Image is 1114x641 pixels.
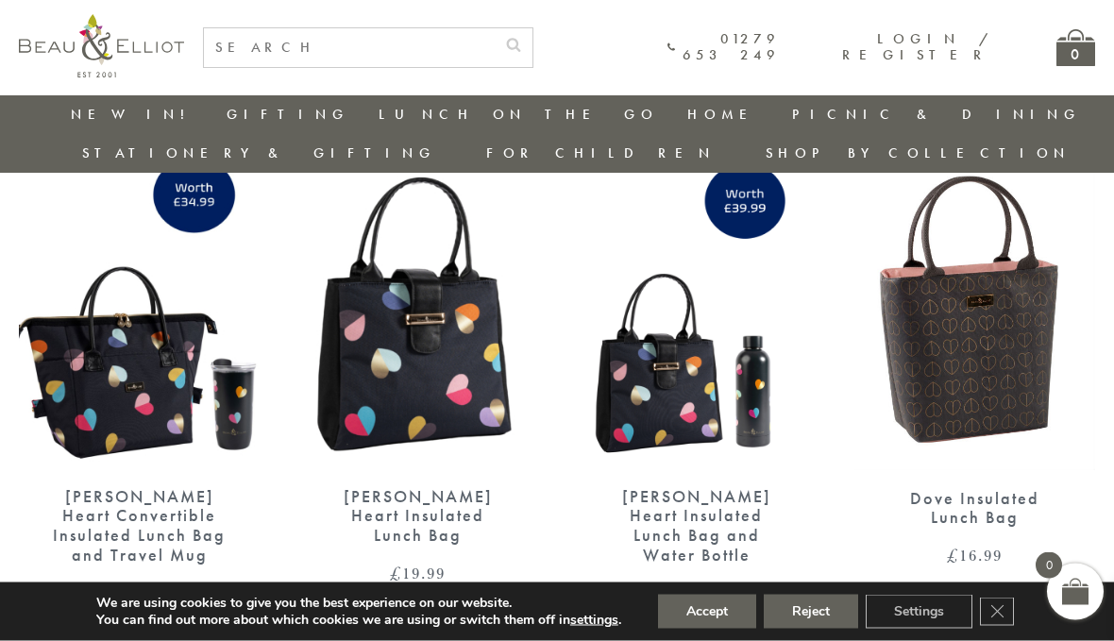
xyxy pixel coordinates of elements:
[390,562,402,584] span: £
[1036,552,1062,579] span: 0
[792,105,1081,124] a: Picnic & Dining
[96,595,621,612] p: We are using cookies to give you the best experience on our website.
[96,612,621,629] p: You can find out more about which cookies we are using or switch them off in .
[204,28,495,67] input: SEARCH
[980,598,1014,626] button: Close GDPR Cookie Banner
[227,105,349,124] a: Gifting
[297,158,538,582] a: Emily Heart Insulated Lunch Bag [PERSON_NAME] Heart Insulated Lunch Bag £19.99
[297,158,538,468] img: Emily Heart Insulated Lunch Bag
[947,544,959,566] span: £
[330,487,505,546] div: [PERSON_NAME] Heart Insulated Lunch Bag
[947,544,1003,566] bdi: 16.99
[71,105,197,124] a: New in!
[609,487,784,565] div: [PERSON_NAME] Heart Insulated Lunch Bag and Water Bottle
[576,158,817,601] a: Emily Heart Insulated Lunch Bag and Water Bottle [PERSON_NAME] Heart Insulated Lunch Bag and Wate...
[1056,29,1095,66] a: 0
[764,595,858,629] button: Reject
[390,562,446,584] bdi: 19.99
[887,489,1062,528] div: Dove Insulated Lunch Bag
[82,143,436,162] a: Stationery & Gifting
[486,143,716,162] a: For Children
[19,158,260,468] img: Emily Heart Convertible Lunch Bag and Travel Mug
[576,158,817,468] img: Emily Heart Insulated Lunch Bag and Water Bottle
[842,29,990,64] a: Login / Register
[19,14,184,77] img: logo
[766,143,1071,162] a: Shop by collection
[52,487,227,565] div: [PERSON_NAME] Heart Convertible Insulated Lunch Bag and Travel Mug
[570,612,618,629] button: settings
[866,595,972,629] button: Settings
[379,105,658,124] a: Lunch On The Go
[687,105,763,124] a: Home
[658,595,756,629] button: Accept
[19,158,260,601] a: Emily Heart Convertible Lunch Bag and Travel Mug [PERSON_NAME] Heart Convertible Insulated Lunch ...
[667,31,781,64] a: 01279 653 249
[854,158,1095,470] img: Dove Insulated Lunch Bag
[854,158,1095,565] a: Dove Insulated Lunch Bag Dove Insulated Lunch Bag £16.99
